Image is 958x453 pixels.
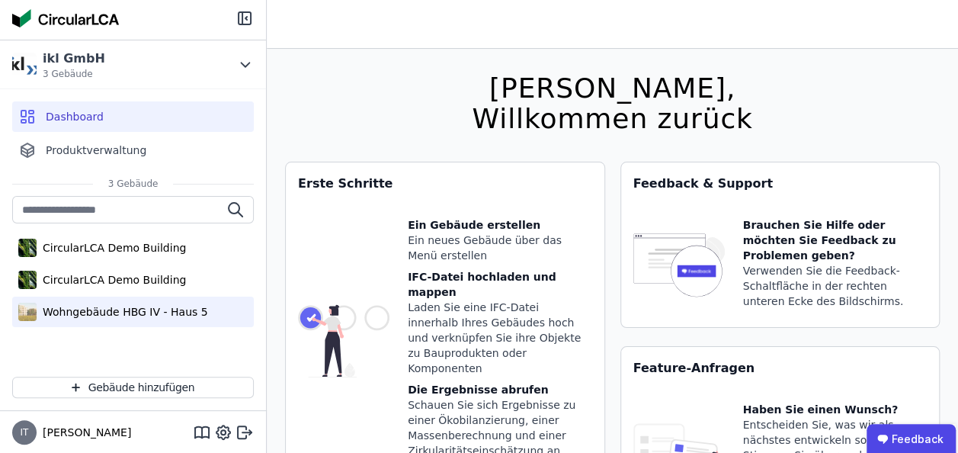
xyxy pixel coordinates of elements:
div: Feedback & Support [621,162,940,205]
span: Produktverwaltung [46,143,146,158]
span: IT [21,428,29,437]
div: Brauchen Sie Hilfe oder möchten Sie Feedback zu Problemen geben? [743,217,928,263]
div: Ein Gebäude erstellen [408,217,592,233]
img: Wohngebäude HBG IV - Haus 5 [18,300,37,324]
img: ikl GmbH [12,53,37,77]
div: IFC-Datei hochladen und mappen [408,269,592,300]
div: Laden Sie eine IFC-Datei innerhalb Ihres Gebäudes hoch und verknüpfen Sie ihre Objekte zu Bauprod... [408,300,592,376]
span: 3 Gebäude [43,68,105,80]
img: CircularLCA Demo Building [18,268,37,292]
div: [PERSON_NAME], [472,73,752,104]
div: CircularLCA Demo Building [37,240,186,255]
div: CircularLCA Demo Building [37,272,186,288]
img: feedback-icon-HCTs5lye.svg [633,217,725,315]
span: 3 Gebäude [93,178,174,190]
div: Verwenden Sie die Feedback-Schaltfläche in der rechten unteren Ecke des Bildschirms. [743,263,928,309]
div: Feature-Anfragen [621,347,940,390]
span: Dashboard [46,109,104,124]
div: Willkommen zurück [472,104,752,134]
div: ikl GmbH [43,50,105,68]
div: Die Ergebnisse abrufen [408,382,592,397]
div: Ein neues Gebäude über das Menü erstellen [408,233,592,263]
div: Haben Sie einen Wunsch? [743,402,928,417]
img: CircularLCA Demo Building [18,236,37,260]
div: Erste Schritte [286,162,604,205]
div: Wohngebäude HBG IV - Haus 5 [37,304,208,320]
span: [PERSON_NAME] [37,425,131,440]
button: Gebäude hinzufügen [12,377,254,398]
img: Concular [12,9,119,27]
